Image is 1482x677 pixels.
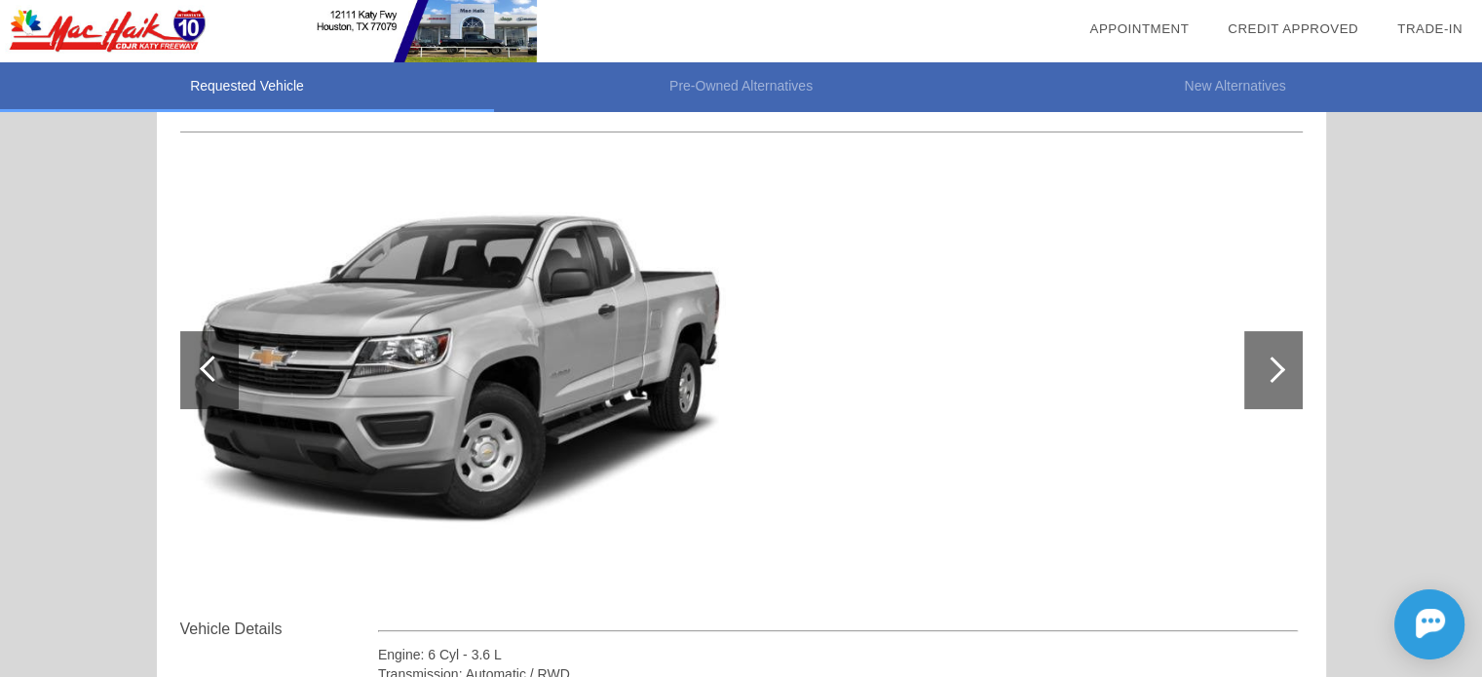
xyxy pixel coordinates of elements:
img: 1.jpg [180,164,733,577]
li: New Alternatives [988,62,1482,112]
div: Vehicle Details [180,618,378,641]
div: Engine: 6 Cyl - 3.6 L [378,645,1299,664]
a: Trade-In [1397,21,1463,36]
iframe: Chat Assistance [1307,572,1482,677]
a: Appointment [1089,21,1189,36]
a: Credit Approved [1228,21,1358,36]
li: Pre-Owned Alternatives [494,62,988,112]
